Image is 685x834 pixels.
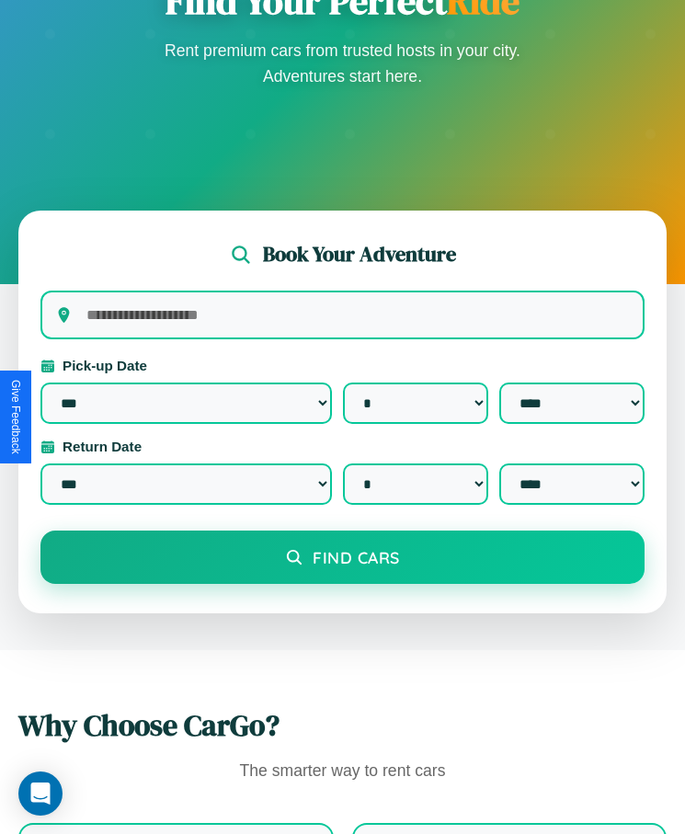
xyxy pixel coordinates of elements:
[40,439,645,454] label: Return Date
[159,38,527,89] p: Rent premium cars from trusted hosts in your city. Adventures start here.
[18,771,63,816] div: Open Intercom Messenger
[9,380,22,454] div: Give Feedback
[263,240,456,268] h2: Book Your Adventure
[40,531,645,584] button: Find Cars
[18,705,667,746] h2: Why Choose CarGo?
[18,757,667,786] p: The smarter way to rent cars
[40,358,645,373] label: Pick-up Date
